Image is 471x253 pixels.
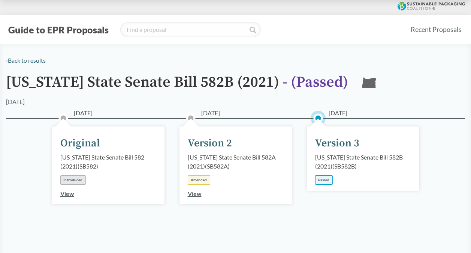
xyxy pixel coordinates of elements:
div: Version 3 [315,136,359,151]
div: [US_STATE] State Senate Bill 582 (2021) ( SB582 ) [60,153,156,171]
h1: [US_STATE] State Senate Bill 582B (2021) [6,74,348,97]
div: [US_STATE] State Senate Bill 582B (2021) ( SB582B ) [315,153,411,171]
a: View [60,190,74,197]
div: Amended [188,175,210,185]
input: Find a proposal [120,22,261,37]
a: Recent Proposals [407,21,465,38]
a: View [188,190,202,197]
div: Version 2 [188,136,232,151]
button: Guide to EPR Proposals [6,24,111,36]
div: Introduced [60,175,86,185]
span: [DATE] [74,108,93,117]
span: [DATE] [201,108,220,117]
a: ‹Back to results [6,57,46,64]
div: [DATE] [6,97,25,106]
div: Original [60,136,100,151]
div: [US_STATE] State Senate Bill 582A (2021) ( SB582A ) [188,153,284,171]
span: - ( Passed ) [283,73,348,92]
div: Passed [315,175,333,185]
span: [DATE] [329,108,347,117]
